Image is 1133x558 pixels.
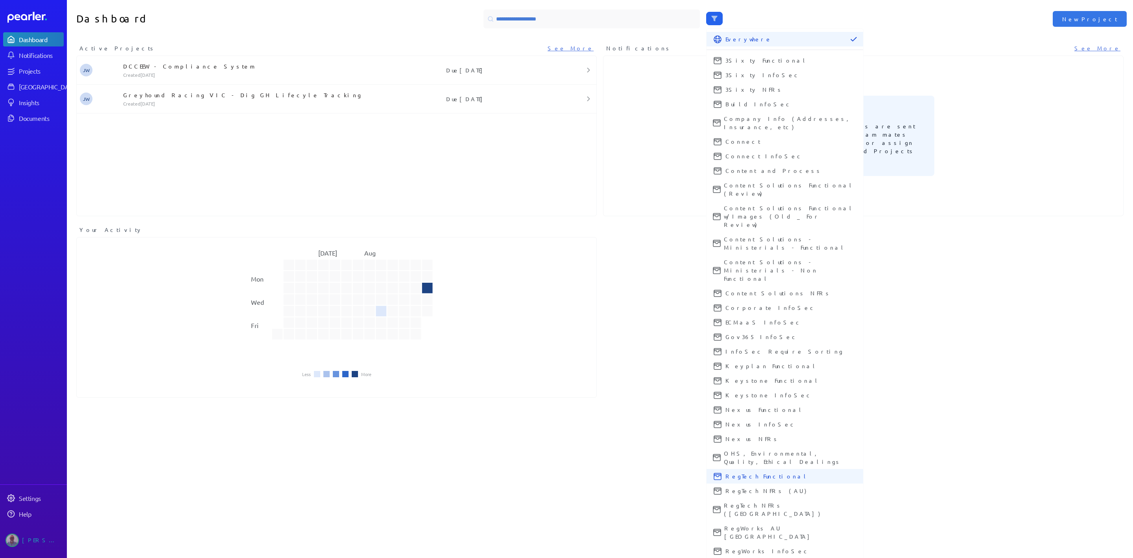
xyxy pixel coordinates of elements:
[364,249,376,257] text: Aug
[3,80,64,94] a: [GEOGRAPHIC_DATA]
[22,534,61,547] div: [PERSON_NAME]
[302,372,311,376] li: Less
[548,44,594,52] a: See More
[79,226,143,234] span: Your Activity
[123,91,380,99] p: Greyhound Racing VIC - Dig GH Lifecyle Tracking
[707,498,863,521] button: RegTech NFRs ([GEOGRAPHIC_DATA])
[80,93,92,105] span: Jeremy Williams
[707,286,863,300] button: Content Solutions NFRs
[251,275,264,283] text: Mon
[19,494,63,502] div: Settings
[707,178,863,201] button: Content Solutions Functional (Review)
[707,255,863,286] button: Content Solutions - Ministerials - Non Functional
[19,98,63,106] div: Insights
[707,521,863,544] button: RegWorks AU [GEOGRAPHIC_DATA]
[725,56,857,65] span: 3Sixty Functional
[3,530,64,550] a: Jason Riches's photo[PERSON_NAME]
[725,472,857,480] span: RegTech Functional
[725,152,857,160] span: Connect InfoSec
[123,100,380,107] p: Created [DATE]
[725,347,857,356] span: InfoSec Require Sorting
[19,83,78,91] div: [GEOGRAPHIC_DATA]
[707,163,863,178] button: Content and Process
[707,484,863,498] button: RegTech NFRs (AU)
[725,71,857,79] span: 3Sixty InfoSec
[724,501,857,518] span: RegTech NFRs ([GEOGRAPHIC_DATA])
[79,44,156,52] span: Active Projects
[725,376,857,385] span: Keystone Functional
[19,35,63,43] div: Dashboard
[707,359,863,373] button: Keyplan Functional
[1062,15,1117,23] span: New Project
[19,51,63,59] div: Notifications
[3,32,64,46] a: Dashboard
[3,64,64,78] a: Projects
[725,318,857,326] span: ECMaaS InfoSec
[725,304,857,312] span: Corporate InfoSec
[725,362,857,370] span: Keyplan Functional
[724,204,857,229] span: Content Solutions Functional w/Images (Old _ For Review)
[19,510,63,518] div: Help
[318,249,337,257] text: [DATE]
[707,417,863,432] button: Nexus InfoSec
[3,48,64,62] a: Notifications
[725,137,857,146] span: Connect
[606,44,672,52] span: Notifications
[76,9,334,28] h1: Dashboard
[707,388,863,402] button: Keystone InfoSec
[707,149,863,163] button: Connect InfoSec
[251,298,264,306] text: Wed
[707,97,863,111] button: Build InfoSec
[707,82,863,97] button: 3Sixty NFRs
[724,258,857,283] span: Content Solutions - Ministerials - Non Functional
[251,321,258,329] text: Fri
[724,524,857,541] span: RegWorks AU [GEOGRAPHIC_DATA]
[725,487,857,495] span: RegTech NFRs (AU)
[724,181,857,198] span: Content Solutions Functional (Review)
[707,432,863,446] button: Nexus NFRs
[380,66,553,74] p: Due [DATE]
[380,95,553,103] p: Due [DATE]
[725,100,857,108] span: Build InfoSec
[725,167,857,175] span: Content and Process
[725,35,847,43] span: Everywhere
[7,12,64,23] a: Dashboard
[6,534,19,547] img: Jason Riches
[707,201,863,232] button: Content Solutions Functional w/Images (Old _ For Review)
[725,406,857,414] span: Nexus Functional
[725,289,857,297] span: Content Solutions NFRs
[123,62,380,70] p: DCCEEW - Compliance System
[707,469,863,484] button: RegTech Functional
[707,134,863,149] button: Connect
[724,235,857,252] span: Content Solutions - Ministerials - Functional
[361,372,371,376] li: More
[1053,11,1127,27] button: New Project
[19,114,63,122] div: Documents
[707,344,863,359] button: InfoSec Require Sorting
[707,111,863,134] button: Company Info (Addresses, Insurance, etc)
[725,333,857,341] span: Gov365 InfoSec
[724,449,857,466] span: OHS, Environmental, Quality, Ethical Dealings
[707,330,863,344] button: Gov365 InfoSec
[707,402,863,417] button: Nexus Functional
[3,95,64,109] a: Insights
[725,391,857,399] span: Keystone InfoSec
[724,115,857,131] span: Company Info (Addresses, Insurance, etc)
[1074,44,1120,52] a: See More
[123,72,380,78] p: Created [DATE]
[3,491,64,505] a: Settings
[725,547,857,555] span: RegWorks InfoSec
[707,373,863,388] button: Keystone Functional
[707,68,863,82] button: 3Sixty InfoSec
[725,420,857,428] span: Nexus InfoSec
[3,111,64,125] a: Documents
[707,446,863,469] button: OHS, Environmental, Quality, Ethical Dealings
[725,435,857,443] span: Nexus NFRs
[707,300,863,315] button: Corporate InfoSec
[80,64,92,76] span: Jeremy Williams
[707,315,863,330] button: ECMaaS InfoSec
[707,32,863,46] button: Everywhere
[19,67,63,75] div: Projects
[725,85,857,94] span: 3Sixty NFRs
[707,53,863,68] button: 3Sixty Functional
